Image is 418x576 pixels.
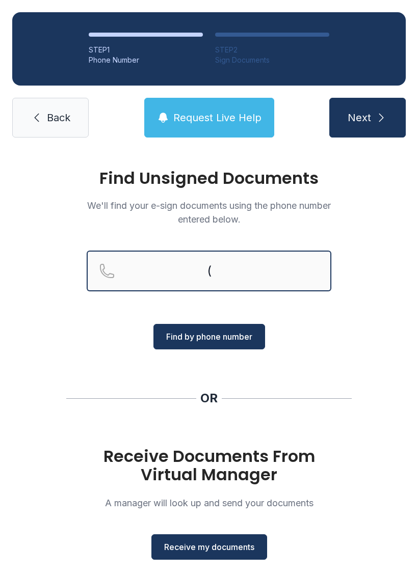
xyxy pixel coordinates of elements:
div: OR [200,390,218,406]
p: A manager will look up and send your documents [87,496,331,510]
div: Sign Documents [215,55,329,65]
h1: Receive Documents From Virtual Manager [87,447,331,484]
div: STEP 1 [89,45,203,55]
span: Find by phone number [166,331,252,343]
input: Reservation phone number [87,251,331,291]
div: Phone Number [89,55,203,65]
span: Request Live Help [173,111,262,125]
span: Receive my documents [164,541,254,553]
h1: Find Unsigned Documents [87,170,331,186]
div: STEP 2 [215,45,329,55]
span: Next [348,111,371,125]
span: Back [47,111,70,125]
p: We'll find your e-sign documents using the phone number entered below. [87,199,331,226]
